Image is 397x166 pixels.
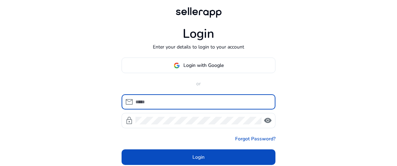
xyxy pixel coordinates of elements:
[183,26,214,41] h1: Login
[264,116,272,125] span: visibility
[125,98,133,106] span: mail
[174,62,180,69] img: google-logo.svg
[122,58,275,73] button: Login with Google
[122,149,275,165] button: Login
[125,116,133,125] span: lock
[235,135,275,142] a: Forgot Password?
[122,80,275,87] p: or
[153,43,244,51] p: Enter your details to login to your account
[192,154,205,161] span: Login
[183,62,224,69] span: Login with Google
